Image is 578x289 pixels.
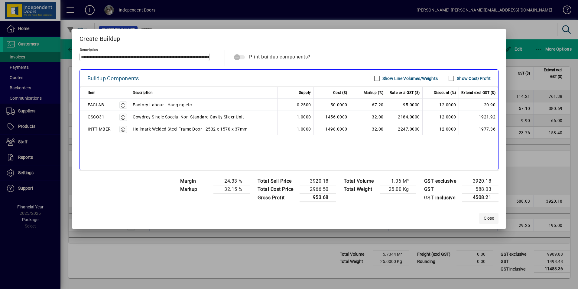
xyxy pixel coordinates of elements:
[255,185,300,194] td: Total Cost Price
[390,89,420,96] span: Rate excl GST ($)
[80,48,98,52] mat-label: Description
[350,111,386,123] td: 32.00
[300,194,336,202] td: 953.68
[299,89,311,96] span: Supply
[213,185,250,194] td: 32.15 %
[350,99,386,111] td: 67.20
[278,123,314,135] td: 1.0000
[459,111,498,123] td: 1921.92
[177,177,213,185] td: Margin
[421,177,463,185] td: GST exclusive
[462,194,498,202] td: 4508.21
[381,75,438,81] label: Show Line Volumes/Weights
[255,177,300,185] td: Total Sell Price
[255,194,300,202] td: Gross Profit
[462,185,498,194] td: 588.03
[300,185,336,194] td: 2966.50
[249,54,310,60] span: Print buildup components?
[462,177,498,185] td: 3920.18
[300,177,336,185] td: 3920.18
[88,125,111,133] div: INTTIMBER
[130,123,278,135] td: Hallmark Welded Steel Frame Door - 2532 x 1570 x 37mm
[87,74,139,83] div: Buildup Components
[333,89,347,96] span: Cost ($)
[213,177,250,185] td: 24.33 %
[341,177,380,185] td: Total Volume
[421,185,463,194] td: GST
[380,185,416,194] td: 25.00 Kg
[316,113,347,121] div: 1456.0000
[380,177,416,185] td: 1.06 M³
[278,111,314,123] td: 1.0000
[88,113,104,121] div: CSCO31
[423,123,459,135] td: 12.0000
[133,89,153,96] span: Description
[316,125,347,133] div: 1498.0000
[434,89,456,96] span: Discount (%)
[459,123,498,135] td: 1977.36
[72,29,506,46] h2: Create Buildup
[389,101,420,108] div: 95.0000
[130,99,278,111] td: Factory Labour - Hanging etc
[461,89,496,96] span: Extend excl GST ($)
[484,215,494,221] span: Close
[423,99,459,111] td: 12.0000
[341,185,380,194] td: Total Weight
[389,113,420,121] div: 2184.0000
[130,111,278,123] td: Cowdroy Single Special Non-Standard Cavity Slider Unit
[423,111,459,123] td: 12.0000
[456,75,491,81] label: Show Cost/Profit
[389,125,420,133] div: 2247.0000
[459,99,498,111] td: 20.90
[177,185,213,194] td: Markup
[479,213,498,224] button: Close
[421,194,463,202] td: GST inclusive
[88,89,96,96] span: Item
[278,99,314,111] td: 0.2500
[316,101,347,108] div: 50.0000
[350,123,386,135] td: 32.00
[364,89,384,96] span: Markup (%)
[88,101,104,108] div: FACLAB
